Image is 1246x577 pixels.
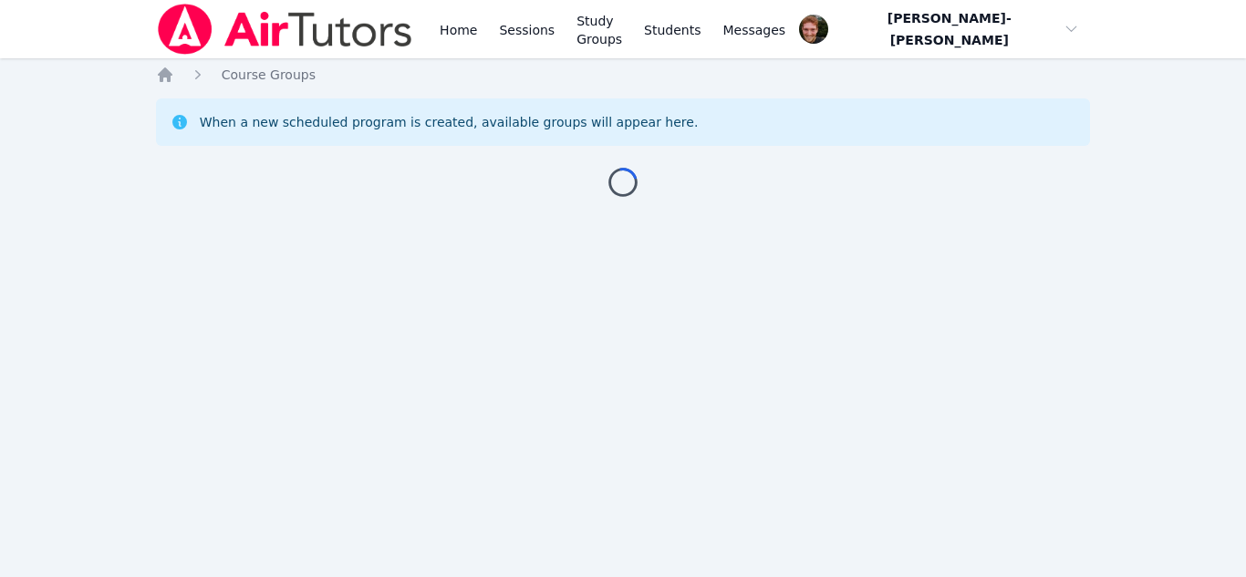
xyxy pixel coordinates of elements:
[222,67,316,82] span: Course Groups
[222,66,316,84] a: Course Groups
[156,4,414,55] img: Air Tutors
[723,21,786,39] span: Messages
[156,66,1091,84] nav: Breadcrumb
[200,113,699,131] div: When a new scheduled program is created, available groups will appear here.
